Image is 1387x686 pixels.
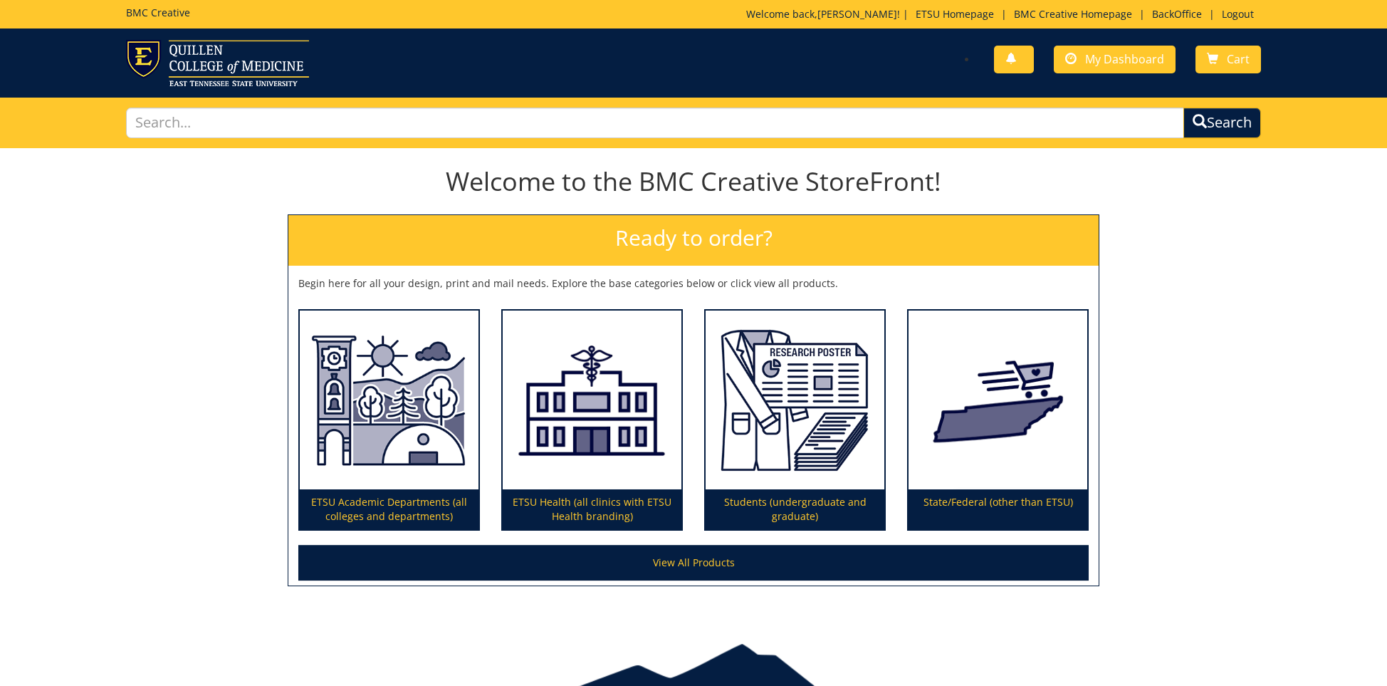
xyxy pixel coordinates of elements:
p: Students (undergraduate and graduate) [706,489,884,529]
img: State/Federal (other than ETSU) [909,311,1087,490]
img: Students (undergraduate and graduate) [706,311,884,490]
p: ETSU Academic Departments (all colleges and departments) [300,489,478,529]
h5: BMC Creative [126,7,190,18]
h1: Welcome to the BMC Creative StoreFront! [288,167,1099,196]
button: Search [1183,108,1261,138]
input: Search... [126,108,1183,138]
p: Welcome back, ! | | | | [746,7,1261,21]
img: ETSU logo [126,40,309,86]
a: Cart [1195,46,1261,73]
a: My Dashboard [1054,46,1176,73]
a: BackOffice [1145,7,1209,21]
a: BMC Creative Homepage [1007,7,1139,21]
a: State/Federal (other than ETSU) [909,311,1087,530]
h2: Ready to order? [288,215,1099,266]
p: ETSU Health (all clinics with ETSU Health branding) [503,489,681,529]
a: ETSU Health (all clinics with ETSU Health branding) [503,311,681,530]
a: ETSU Academic Departments (all colleges and departments) [300,311,478,530]
a: ETSU Homepage [909,7,1001,21]
a: [PERSON_NAME] [817,7,897,21]
img: ETSU Academic Departments (all colleges and departments) [300,311,478,490]
p: State/Federal (other than ETSU) [909,489,1087,529]
img: ETSU Health (all clinics with ETSU Health branding) [503,311,681,490]
a: Logout [1215,7,1261,21]
p: Begin here for all your design, print and mail needs. Explore the base categories below or click ... [298,276,1089,291]
a: Students (undergraduate and graduate) [706,311,884,530]
a: View All Products [298,545,1089,581]
span: My Dashboard [1085,51,1164,67]
span: Cart [1227,51,1250,67]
